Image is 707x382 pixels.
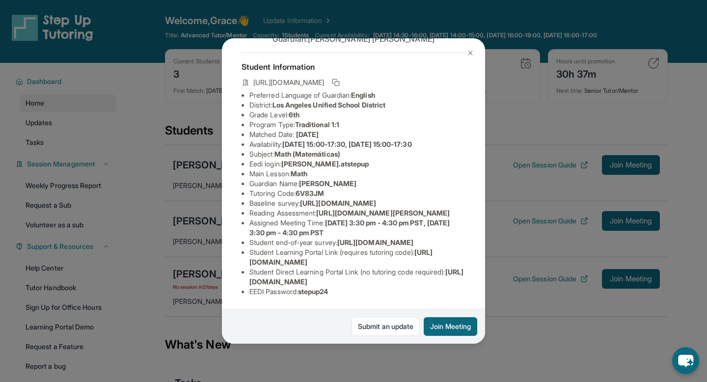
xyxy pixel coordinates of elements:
[249,130,465,139] li: Matched Date:
[249,267,465,287] li: Student Direct Learning Portal Link (no tutoring code required) :
[249,90,465,100] li: Preferred Language of Guardian:
[272,101,385,109] span: Los Angeles Unified School District
[249,287,465,297] li: EEDI Password :
[300,199,376,207] span: [URL][DOMAIN_NAME]
[253,78,324,87] span: [URL][DOMAIN_NAME]
[249,100,465,110] li: District:
[351,91,375,99] span: English
[249,169,465,179] li: Main Lesson :
[249,218,465,238] li: Assigned Meeting Time :
[249,120,465,130] li: Program Type:
[249,189,465,198] li: Tutoring Code :
[298,287,328,296] span: stepup24
[249,208,465,218] li: Reading Assessment :
[296,130,319,138] span: [DATE]
[337,238,413,246] span: [URL][DOMAIN_NAME]
[295,120,339,129] span: Traditional 1:1
[249,149,465,159] li: Subject :
[249,218,450,237] span: [DATE] 3:30 pm - 4:30 pm PST, [DATE] 3:30 pm - 4:30 pm PST
[296,189,324,197] span: 6V83JM
[281,160,369,168] span: [PERSON_NAME].atstepup
[299,179,356,188] span: [PERSON_NAME]
[330,77,342,88] button: Copy link
[274,150,340,158] span: Math (Matemáticas)
[249,159,465,169] li: Eedi login :
[249,198,465,208] li: Baseline survey :
[466,49,474,57] img: Close Icon
[249,179,465,189] li: Guardian Name :
[672,347,699,374] button: chat-button
[316,209,450,217] span: [URL][DOMAIN_NAME][PERSON_NAME]
[289,110,299,119] span: 6th
[282,140,412,148] span: [DATE] 15:00-17:30, [DATE] 15:00-17:30
[249,238,465,247] li: Student end-of-year survey :
[291,169,307,178] span: Math
[242,33,465,45] p: Guardian: [PERSON_NAME] [PERSON_NAME]
[249,247,465,267] li: Student Learning Portal Link (requires tutoring code) :
[242,61,465,73] h4: Student Information
[249,110,465,120] li: Grade Level:
[249,139,465,149] li: Availability:
[424,317,477,336] button: Join Meeting
[352,317,420,336] a: Submit an update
